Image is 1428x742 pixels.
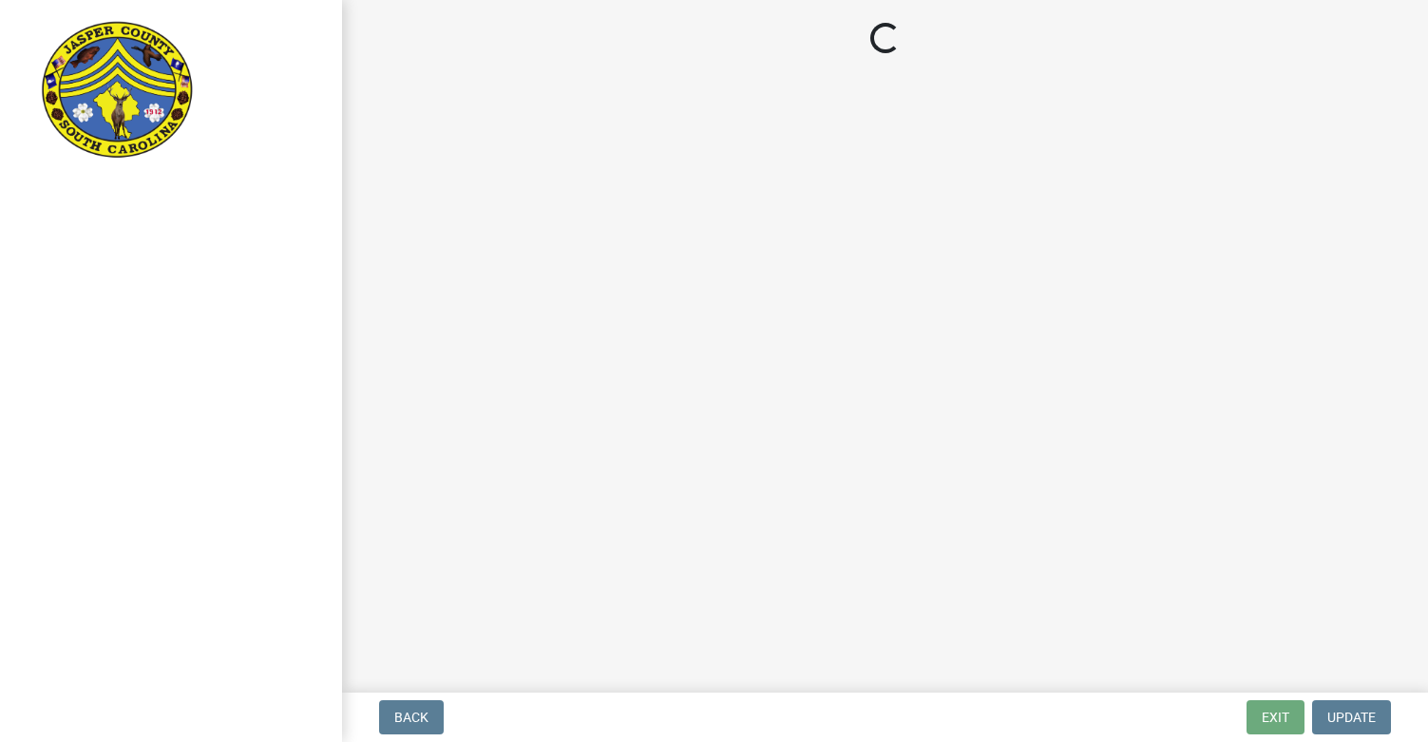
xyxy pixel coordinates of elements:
[1327,710,1376,725] span: Update
[379,700,444,734] button: Back
[394,710,428,725] span: Back
[1247,700,1304,734] button: Exit
[38,20,197,162] img: Jasper County, South Carolina
[1312,700,1391,734] button: Update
